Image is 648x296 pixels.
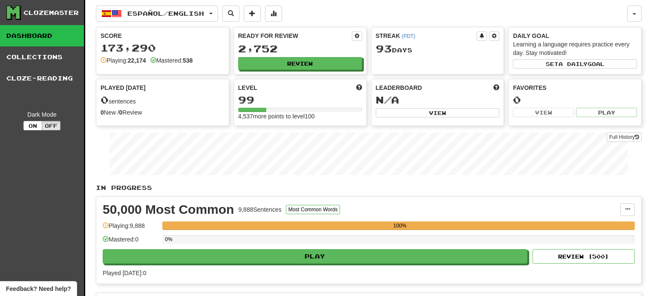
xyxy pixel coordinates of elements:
[165,221,635,230] div: 100%
[6,110,78,119] div: Dark Mode
[513,95,637,105] div: 0
[493,83,499,92] span: This week in points, UTC
[101,108,225,117] div: New / Review
[119,109,123,116] strong: 0
[356,83,362,92] span: Score more points to level up
[96,6,218,22] button: Español/English
[238,32,352,40] div: Ready for Review
[559,61,588,67] span: a daily
[101,43,225,53] div: 173,290
[128,57,146,64] strong: 22,174
[103,270,146,276] span: Played [DATE]: 0
[222,6,239,22] button: Search sentences
[238,95,362,105] div: 99
[103,235,158,249] div: Mastered: 0
[286,205,340,214] button: Most Common Words
[96,184,642,192] p: In Progress
[101,109,104,116] strong: 0
[376,94,399,106] span: N/A
[376,32,477,40] div: Streak
[513,32,637,40] div: Daily Goal
[607,132,642,142] a: Full History
[183,57,193,64] strong: 538
[402,33,415,39] a: (PDT)
[127,10,204,17] span: Español / English
[103,221,158,236] div: Playing: 9,888
[244,6,261,22] button: Add sentence to collection
[513,108,574,117] button: View
[238,43,362,54] div: 2,752
[101,94,109,106] span: 0
[101,56,146,65] div: Playing:
[513,83,637,92] div: Favorites
[513,59,637,69] button: Seta dailygoal
[238,112,362,121] div: 4,537 more points to level 100
[101,95,225,106] div: sentences
[576,108,637,117] button: Play
[513,40,637,57] div: Learning a language requires practice every day. Stay motivated!
[101,32,225,40] div: Score
[376,43,500,55] div: Day s
[376,108,500,118] button: View
[376,43,392,55] span: 93
[238,83,257,92] span: Level
[150,56,193,65] div: Mastered:
[103,203,234,216] div: 50,000 Most Common
[23,121,42,130] button: On
[101,83,146,92] span: Played [DATE]
[238,205,281,214] div: 9,888 Sentences
[238,57,362,70] button: Review
[376,83,422,92] span: Leaderboard
[533,249,635,264] button: Review (500)
[6,285,71,293] span: Open feedback widget
[23,9,79,17] div: Clozemaster
[103,249,527,264] button: Play
[265,6,282,22] button: More stats
[42,121,60,130] button: Off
